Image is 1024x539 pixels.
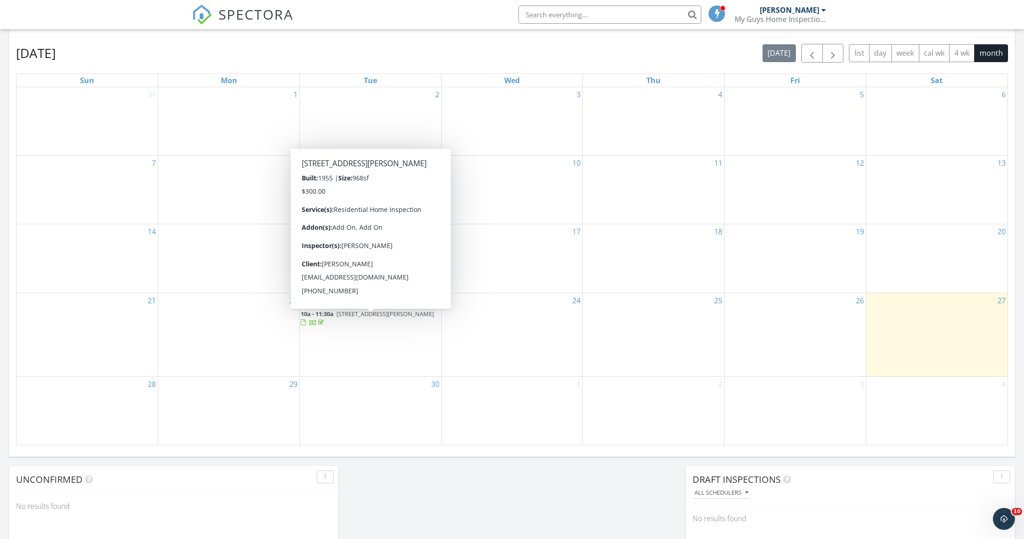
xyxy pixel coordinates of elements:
a: Go to September 27, 2025 [996,293,1008,308]
a: Go to September 2, 2025 [433,87,441,102]
a: Go to September 29, 2025 [288,377,299,391]
a: Go to August 31, 2025 [146,87,158,102]
img: The Best Home Inspection Software - Spectora [192,5,212,25]
a: Thursday [645,74,662,87]
a: Go to September 1, 2025 [292,87,299,102]
div: [PERSON_NAME] [760,5,819,15]
td: Go to September 8, 2025 [158,155,300,224]
button: 4 wk [949,44,975,62]
button: [DATE] [763,44,796,62]
a: 10a - 11:30a [STREET_ADDRESS][PERSON_NAME] [301,310,434,327]
td: Go to September 26, 2025 [725,293,866,376]
a: Go to September 9, 2025 [433,156,441,170]
button: cal wk [919,44,950,62]
a: 10a - 11:30a [STREET_ADDRESS][PERSON_NAME] [301,309,440,328]
td: Go to September 6, 2025 [866,87,1008,155]
a: Go to September 23, 2025 [429,293,441,308]
td: Go to September 11, 2025 [583,155,725,224]
td: Go to September 10, 2025 [441,155,583,224]
a: Go to September 12, 2025 [854,156,866,170]
button: month [974,44,1008,62]
a: Go to September 18, 2025 [712,224,724,239]
td: Go to September 9, 2025 [299,155,441,224]
td: Go to September 12, 2025 [725,155,866,224]
a: Go to September 6, 2025 [1000,87,1008,102]
a: Go to September 19, 2025 [854,224,866,239]
a: Go to September 25, 2025 [712,293,724,308]
a: Go to September 30, 2025 [429,377,441,391]
td: Go to September 18, 2025 [583,224,725,293]
a: Go to September 15, 2025 [288,224,299,239]
span: 10a - 11:30a [301,310,334,318]
h2: [DATE] [16,44,56,62]
button: week [891,44,919,62]
a: Go to September 26, 2025 [854,293,866,308]
button: list [849,44,869,62]
a: Go to September 3, 2025 [575,87,582,102]
iframe: Intercom live chat [993,508,1015,530]
a: Friday [789,74,802,87]
td: Go to September 17, 2025 [441,224,583,293]
td: Go to October 2, 2025 [583,376,725,444]
td: Go to September 30, 2025 [299,376,441,444]
a: Go to September 11, 2025 [712,156,724,170]
td: Go to September 25, 2025 [583,293,725,376]
a: Go to September 21, 2025 [146,293,158,308]
button: Next month [822,44,844,63]
a: Go to October 3, 2025 [858,377,866,391]
a: Saturday [929,74,944,87]
div: No results found [686,506,1015,531]
td: Go to September 1, 2025 [158,87,300,155]
td: Go to October 1, 2025 [441,376,583,444]
td: Go to September 22, 2025 [158,293,300,376]
a: Go to September 10, 2025 [571,156,582,170]
a: Go to September 7, 2025 [150,156,158,170]
a: Go to September 8, 2025 [292,156,299,170]
td: Go to September 24, 2025 [441,293,583,376]
span: SPECTORA [219,5,293,24]
div: My Guys Home Inspections, LLC [735,15,826,24]
a: Go to September 5, 2025 [858,87,866,102]
a: Go to September 13, 2025 [996,156,1008,170]
td: Go to September 20, 2025 [866,224,1008,293]
a: Tuesday [362,74,379,87]
td: Go to September 4, 2025 [583,87,725,155]
a: Go to September 24, 2025 [571,293,582,308]
input: Search everything... [518,5,701,24]
button: Previous month [801,44,823,63]
div: All schedulers [694,490,748,496]
a: Go to September 14, 2025 [146,224,158,239]
a: Go to September 16, 2025 [429,224,441,239]
td: Go to October 4, 2025 [866,376,1008,444]
td: Go to September 23, 2025 [299,293,441,376]
a: Monday [219,74,239,87]
span: 10 [1012,508,1022,515]
span: [STREET_ADDRESS][PERSON_NAME] [336,310,434,318]
a: SPECTORA [192,12,293,32]
td: Go to September 5, 2025 [725,87,866,155]
td: Go to September 3, 2025 [441,87,583,155]
td: Go to September 13, 2025 [866,155,1008,224]
span: Unconfirmed [16,473,83,486]
a: Wednesday [502,74,522,87]
button: All schedulers [693,487,750,499]
td: Go to September 7, 2025 [16,155,158,224]
td: Go to September 15, 2025 [158,224,300,293]
td: Go to September 19, 2025 [725,224,866,293]
td: Go to September 21, 2025 [16,293,158,376]
td: Go to September 29, 2025 [158,376,300,444]
td: Go to September 14, 2025 [16,224,158,293]
a: Go to October 1, 2025 [575,377,582,391]
a: Go to September 22, 2025 [288,293,299,308]
a: Go to October 2, 2025 [716,377,724,391]
a: Go to October 4, 2025 [1000,377,1008,391]
td: Go to August 31, 2025 [16,87,158,155]
td: Go to September 2, 2025 [299,87,441,155]
span: Draft Inspections [693,473,781,486]
a: Go to September 17, 2025 [571,224,582,239]
a: Go to September 4, 2025 [716,87,724,102]
a: Go to September 28, 2025 [146,377,158,391]
a: Go to September 20, 2025 [996,224,1008,239]
div: No results found [9,494,338,518]
button: day [869,44,892,62]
